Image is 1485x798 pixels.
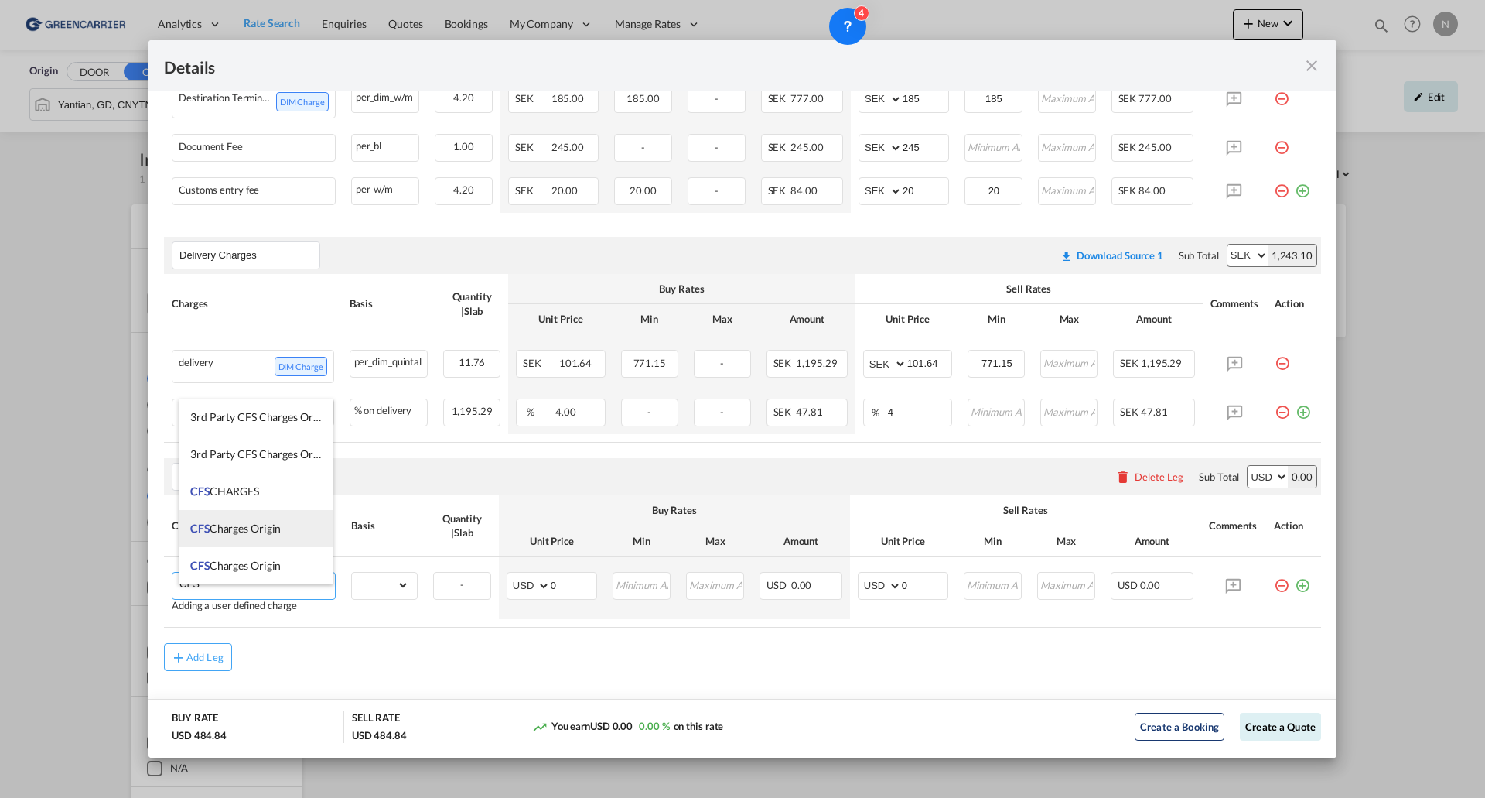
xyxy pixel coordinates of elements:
span: USD [1118,579,1138,591]
span: - [720,357,724,369]
span: SEK [773,357,794,369]
th: Unit Price [508,304,613,334]
div: Sub Total [1179,248,1219,262]
input: Maximum Amount [688,573,743,596]
div: 1,243.10 [1268,245,1316,266]
md-icon: icon-minus-circle-outline red-400-fg pt-7 [1274,85,1289,101]
input: Minimum Amount [614,573,670,596]
div: Destination Terminal Handling Charge [179,92,271,111]
span: % [523,406,553,418]
md-icon: icon-close fg-AAA8AD m-0 cursor [1302,57,1321,75]
span: SEK [768,184,789,197]
div: Delete Leg [1135,471,1183,483]
span: 0.00 [1140,579,1161,591]
span: SEK [1118,141,1137,153]
span: CFS Charges Origin [190,522,281,535]
th: Unit Price [855,304,961,334]
md-icon: icon-delete [1115,469,1131,485]
span: 4.00 [555,406,576,418]
span: DIM Charge [276,92,329,111]
th: Max [686,304,759,334]
md-dialog: Port of Loading ... [148,40,1336,759]
span: 185.00 [551,92,584,104]
div: Basis [351,519,418,533]
md-icon: icon-plus-circle-outline green-400-fg [1295,177,1310,193]
input: Maximum Amount [1039,86,1095,109]
th: Max [678,526,752,557]
span: 4.20 [453,91,474,104]
input: Minimum Amount [966,135,1022,158]
div: Customs entry fee [179,184,259,196]
input: 101.64 [907,351,952,374]
button: Download original source rate sheet [1053,241,1171,269]
div: 0.00 [1288,466,1316,488]
span: 1,195.29 [452,405,493,417]
span: 47.81 [796,406,823,418]
th: Amount [1105,304,1202,334]
div: per_dim_quintal [350,351,428,370]
div: Buy Rates [507,503,842,517]
span: SEK [515,184,549,197]
th: Max [1033,304,1105,334]
th: Comments [1203,274,1267,334]
span: 245.00 [790,141,823,153]
span: - [715,184,719,197]
span: 245.00 [551,141,584,153]
span: 47.81 [1141,406,1168,418]
span: 84.00 [790,184,818,197]
span: SEK [515,92,549,104]
span: 84.00 [1138,184,1166,197]
div: Adding a user defined charge [172,600,336,611]
th: Min [613,304,686,334]
md-icon: icon-minus-circle-outline red-400-fg pt-7 [1274,134,1289,149]
span: 20.00 [630,184,657,197]
span: 1.00 [453,140,474,152]
span: SEK [768,92,789,104]
div: SELL RATE [352,711,400,728]
span: CFS Charges Origin [190,559,281,572]
div: Charges [172,296,334,310]
span: SEK [523,357,557,369]
input: Minimum Amount [969,399,1024,423]
input: Maximum Amount [1039,178,1095,201]
md-icon: icon-download [1060,250,1073,262]
div: Buy Rates [516,282,848,296]
div: per_w/m [352,178,418,197]
div: Quantity | Slab [433,512,491,539]
span: - [460,578,464,591]
span: SEK [1120,406,1138,418]
md-icon: icon-minus-circle-outline red-400-fg pt-7 [1274,177,1289,193]
md-icon: icon-trending-up [532,719,548,735]
div: Basis [350,296,428,310]
span: 245.00 [1138,141,1171,153]
th: Amount [1103,526,1201,557]
span: CFS CHARGES [190,485,259,498]
div: Document Fee [179,141,243,152]
span: 185.00 [626,92,659,104]
span: USD 0.00 [590,720,633,732]
th: Min [956,526,1029,557]
div: Charges [172,519,336,533]
th: Amount [759,304,855,334]
span: SEK [1118,92,1137,104]
div: Sub Total [1199,470,1239,484]
button: Delete Leg [1115,471,1183,483]
span: 4.20 [453,183,474,196]
span: CFS [190,559,210,572]
span: 101.64 [559,357,592,369]
input: Minimum Amount [966,178,1022,201]
th: Min [605,526,678,557]
div: per_dim_w/m [352,86,418,105]
span: - [715,92,719,104]
div: Sell Rates [858,503,1193,517]
span: 0.00 % [639,720,669,732]
div: % on delivery [350,399,428,419]
div: Download original source rate sheet [1060,249,1163,262]
md-icon: icon-plus-circle-outline green-400-fg [1296,399,1311,414]
button: Add Leg [164,643,232,671]
div: Details [164,56,1205,75]
th: Min [960,304,1033,334]
th: Unit Price [499,526,605,557]
input: Minimum Amount [965,573,1021,596]
div: Quantity | Slab [443,289,500,317]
